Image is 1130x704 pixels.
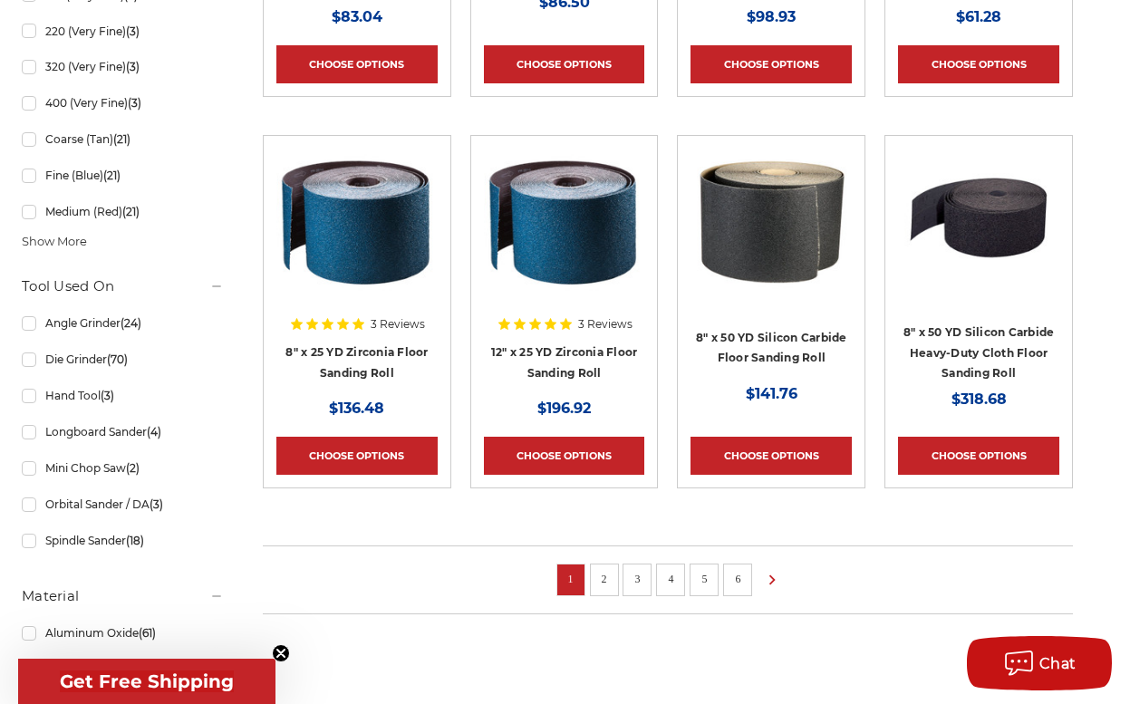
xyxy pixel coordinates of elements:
[956,8,1001,25] span: $61.28
[126,461,140,475] span: (2)
[691,437,852,475] a: Choose Options
[22,525,224,556] a: Spindle Sander
[537,400,591,417] span: $196.92
[147,425,161,439] span: (4)
[126,60,140,73] span: (3)
[484,437,645,475] a: Choose Options
[747,8,796,25] span: $98.93
[139,626,156,640] span: (61)
[22,416,224,448] a: Longboard Sander
[22,87,224,119] a: 400 (Very Fine)
[951,391,1007,408] span: $318.68
[150,497,163,511] span: (3)
[22,617,224,649] a: Aluminum Oxide
[22,196,224,227] a: Medium (Red)
[691,45,852,83] a: Choose Options
[107,352,128,366] span: (70)
[691,149,852,361] a: Silicon Carbide 8" x 50 YD Floor Sanding Roll
[22,123,224,155] a: Coarse (Tan)
[484,149,645,294] img: Zirconia 12" x 25 YD Floor Sanding Roll
[22,653,224,685] a: Ceramic
[121,316,141,330] span: (24)
[60,670,234,692] span: Get Free Shipping
[22,159,224,191] a: Fine (Blue)
[276,437,438,475] a: Choose Options
[22,585,224,607] h5: Material
[329,400,384,417] span: $136.48
[898,45,1059,83] a: Choose Options
[595,569,613,589] a: 2
[562,569,580,589] a: 1
[628,569,646,589] a: 3
[276,45,438,83] a: Choose Options
[276,149,438,294] img: Zirconia 8" x 25 YD Floor Sanding Roll
[22,488,224,520] a: Orbital Sander / DA
[122,205,140,218] span: (21)
[662,569,680,589] a: 4
[126,534,144,547] span: (18)
[1039,655,1077,672] span: Chat
[128,96,141,110] span: (3)
[967,636,1112,690] button: Chat
[484,149,645,361] a: Zirconia 12" x 25 YD Floor Sanding Roll
[22,343,224,375] a: Die Grinder
[695,569,713,589] a: 5
[898,149,1059,294] img: Silicon Carbide 8" x 50 YD Heavy-Duty Cloth Floor Sanding Roll
[126,24,140,38] span: (3)
[22,452,224,484] a: Mini Chop Saw
[18,659,275,704] div: Get Free ShippingClose teaser
[22,380,224,411] a: Hand Tool
[484,45,645,83] a: Choose Options
[898,437,1059,475] a: Choose Options
[729,569,747,589] a: 6
[746,385,797,402] span: $141.76
[898,149,1059,361] a: Silicon Carbide 8" x 50 YD Heavy-Duty Cloth Floor Sanding Roll
[22,51,224,82] a: 320 (Very Fine)
[285,345,428,380] a: 8" x 25 YD Zirconia Floor Sanding Roll
[22,15,224,47] a: 220 (Very Fine)
[276,149,438,361] a: Zirconia 8" x 25 YD Floor Sanding Roll
[22,275,224,297] h5: Tool Used On
[691,149,852,294] img: Silicon Carbide 8" x 50 YD Floor Sanding Roll
[491,345,638,380] a: 12" x 25 YD Zirconia Floor Sanding Roll
[101,389,114,402] span: (3)
[22,307,224,339] a: Angle Grinder
[103,169,121,182] span: (21)
[272,644,290,662] button: Close teaser
[332,8,382,25] span: $83.04
[113,132,130,146] span: (21)
[22,233,87,251] span: Show More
